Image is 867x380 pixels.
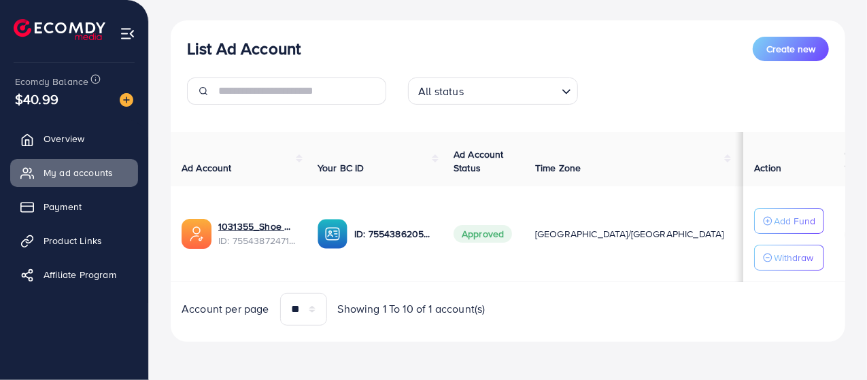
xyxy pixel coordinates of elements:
[338,301,486,317] span: Showing 1 To 10 of 1 account(s)
[14,19,105,40] img: logo
[10,159,138,186] a: My ad accounts
[454,148,504,175] span: Ad Account Status
[15,75,88,88] span: Ecomdy Balance
[468,79,556,101] input: Search for option
[754,161,781,175] span: Action
[44,200,82,213] span: Payment
[218,220,296,247] div: <span class='underline'>1031355_Shoe Brand PK_1758892870630</span></br>7554387247195963393
[766,42,815,56] span: Create new
[535,161,581,175] span: Time Zone
[44,166,113,179] span: My ad accounts
[120,93,133,107] img: image
[415,82,466,101] span: All status
[182,219,211,249] img: ic-ads-acc.e4c84228.svg
[120,26,135,41] img: menu
[318,219,347,249] img: ic-ba-acc.ded83a64.svg
[754,245,824,271] button: Withdraw
[182,161,232,175] span: Ad Account
[218,234,296,247] span: ID: 7554387247195963393
[218,220,296,233] a: 1031355_Shoe Brand PK_1758892870630
[10,227,138,254] a: Product Links
[44,268,116,281] span: Affiliate Program
[454,225,512,243] span: Approved
[754,208,824,234] button: Add Fund
[10,261,138,288] a: Affiliate Program
[774,213,815,229] p: Add Fund
[10,125,138,152] a: Overview
[354,226,432,242] p: ID: 7554386205421469714
[44,132,84,145] span: Overview
[753,37,829,61] button: Create new
[182,301,269,317] span: Account per page
[10,193,138,220] a: Payment
[318,161,364,175] span: Your BC ID
[408,77,578,105] div: Search for option
[15,89,58,109] span: $40.99
[535,227,724,241] span: [GEOGRAPHIC_DATA]/[GEOGRAPHIC_DATA]
[187,39,301,58] h3: List Ad Account
[774,249,813,266] p: Withdraw
[809,319,857,370] iframe: Chat
[44,234,102,247] span: Product Links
